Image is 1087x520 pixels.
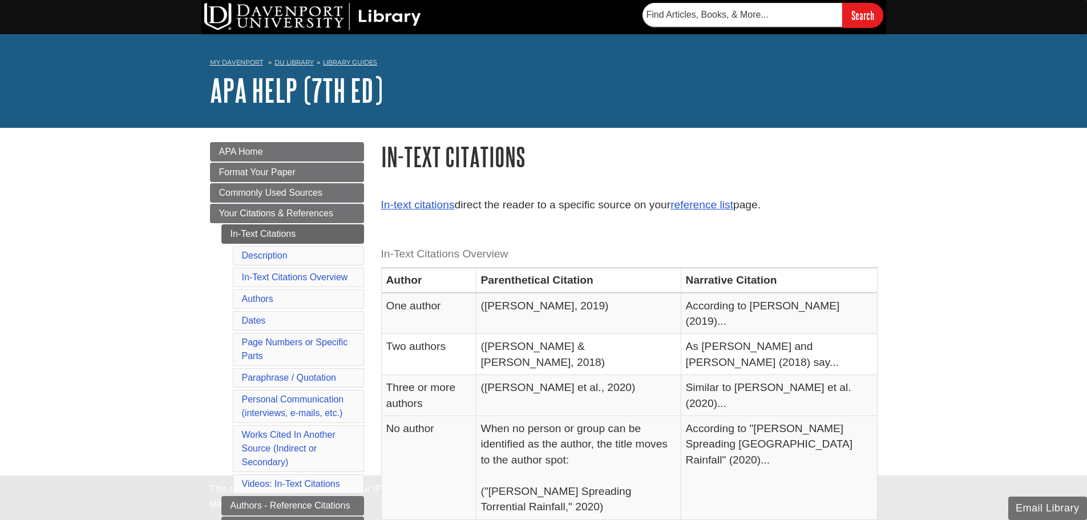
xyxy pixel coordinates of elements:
[210,142,364,162] a: APA Home
[210,58,263,67] a: My Davenport
[681,375,877,416] td: Similar to [PERSON_NAME] et al. (2020)...
[381,241,878,267] caption: In-Text Citations Overview
[210,204,364,223] a: Your Citations & References
[381,416,476,520] td: No author
[642,3,842,27] input: Find Articles, Books, & More...
[842,3,883,27] input: Search
[242,430,336,467] a: Works Cited In Another Source (Indirect or Secondary)
[381,375,476,416] td: Three or more authors
[681,293,877,334] td: According to [PERSON_NAME] (2019)...
[242,272,348,282] a: In-Text Citations Overview
[681,416,877,520] td: According to "[PERSON_NAME] Spreading [GEOGRAPHIC_DATA] Rainfall" (2020)...
[219,147,263,156] span: APA Home
[242,394,344,418] a: Personal Communication(interviews, e-mails, etc.)
[670,199,733,211] a: reference list
[476,268,681,293] th: Parenthetical Citation
[381,268,476,293] th: Author
[242,373,336,382] a: Paraphrase / Quotation
[219,208,333,218] span: Your Citations & References
[210,72,383,108] a: APA Help (7th Ed)
[323,58,377,66] a: Library Guides
[1008,497,1087,520] button: Email Library
[476,334,681,375] td: ([PERSON_NAME] & [PERSON_NAME], 2018)
[219,167,296,177] span: Format Your Paper
[242,316,266,325] a: Dates
[204,3,421,30] img: DU Library
[242,294,273,304] a: Authors
[210,183,364,203] a: Commonly Used Sources
[681,334,877,375] td: As [PERSON_NAME] and [PERSON_NAME] (2018) say...
[381,199,455,211] a: In-text citations
[219,188,322,197] span: Commonly Used Sources
[210,163,364,182] a: Format Your Paper
[210,55,878,73] nav: breadcrumb
[221,496,364,515] a: Authors - Reference Citations
[381,142,878,171] h1: In-Text Citations
[476,416,681,520] td: When no person or group can be identified as the author, the title moves to the author spot: ("[P...
[242,479,340,489] a: Videos: In-Text Citations
[381,334,476,375] td: Two authors
[642,3,883,27] form: Searches DU Library's articles, books, and more
[242,337,348,361] a: Page Numbers or Specific Parts
[476,375,681,416] td: ([PERSON_NAME] et al., 2020)
[221,224,364,244] a: In-Text Citations
[242,251,288,260] a: Description
[476,293,681,334] td: ([PERSON_NAME], 2019)
[274,58,314,66] a: DU Library
[381,197,878,213] p: direct the reader to a specific source on your page.
[681,268,877,293] th: Narrative Citation
[381,293,476,334] td: One author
